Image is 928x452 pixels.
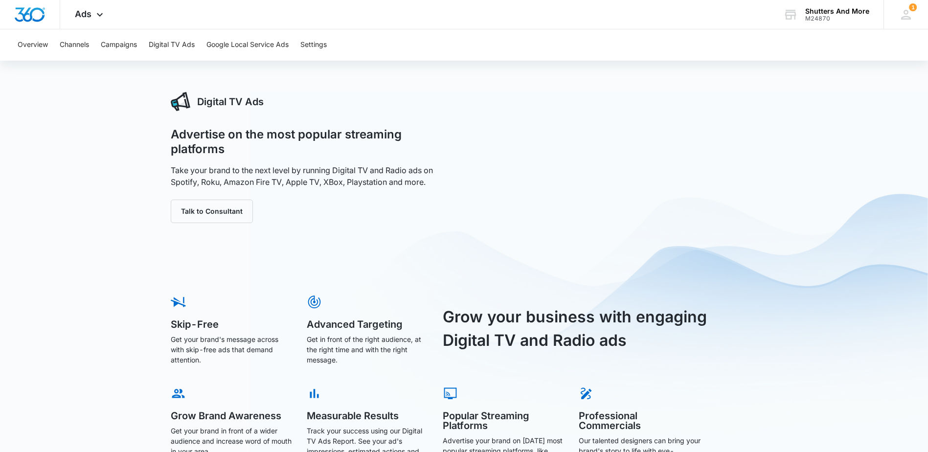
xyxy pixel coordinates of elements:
button: Overview [18,29,48,61]
iframe: 5 Reasons Why Digital TV Works So Well [475,92,758,251]
button: Google Local Service Ads [206,29,289,61]
p: Get your brand's message across with skip-free ads that demand attention. [171,334,293,365]
button: Digital TV Ads [149,29,195,61]
h5: Measurable Results [307,411,429,421]
span: 1 [909,3,917,11]
p: Take your brand to the next level by running Digital TV and Radio ads on Spotify, Roku, Amazon Fi... [171,164,453,188]
div: account id [805,15,869,22]
div: notifications count [909,3,917,11]
h5: Skip-Free [171,319,293,329]
button: Campaigns [101,29,137,61]
h5: Grow Brand Awareness [171,411,293,421]
h5: Advanced Targeting [307,319,429,329]
h5: Popular Streaming Platforms [443,411,565,430]
h3: Grow your business with engaging Digital TV and Radio ads [443,305,718,352]
h1: Advertise on the most popular streaming platforms [171,127,453,157]
span: Ads [75,9,91,19]
h5: Professional Commercials [579,411,701,430]
button: Channels [60,29,89,61]
button: Settings [300,29,327,61]
h3: Digital TV Ads [197,94,264,109]
button: Talk to Consultant [171,200,253,223]
p: Get in front of the right audience, at the right time and with the right message. [307,334,429,365]
div: account name [805,7,869,15]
